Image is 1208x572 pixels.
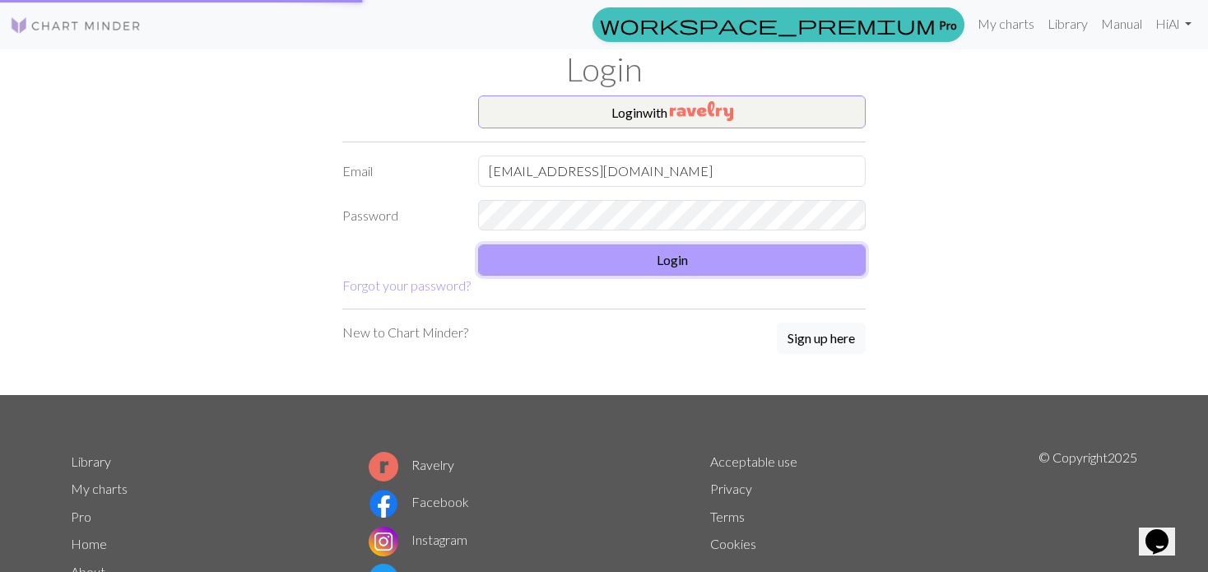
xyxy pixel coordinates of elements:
p: New to Chart Minder? [342,323,468,342]
a: My charts [971,7,1041,40]
button: Loginwith [478,95,866,128]
a: Manual [1094,7,1149,40]
a: Facebook [369,494,469,509]
button: Login [478,244,866,276]
img: Ravelry [670,101,733,121]
span: workspace_premium [600,13,936,36]
a: Forgot your password? [342,277,471,293]
a: Privacy [710,481,752,496]
a: Instagram [369,532,467,547]
a: Acceptable use [710,453,797,469]
img: Logo [10,16,142,35]
img: Facebook logo [369,489,398,519]
a: Sign up here [777,323,866,356]
a: Home [71,536,107,551]
a: Library [71,453,111,469]
a: Cookies [710,536,756,551]
label: Password [332,200,468,231]
a: My charts [71,481,128,496]
a: Ravelry [369,457,454,472]
img: Instagram logo [369,527,398,556]
h1: Login [61,49,1147,89]
iframe: chat widget [1139,506,1192,556]
img: Ravelry logo [369,452,398,481]
a: Pro [71,509,91,524]
a: Pro [592,7,964,42]
a: HiAl [1149,7,1198,40]
label: Email [332,156,468,187]
a: Library [1041,7,1094,40]
a: Terms [710,509,745,524]
button: Sign up here [777,323,866,354]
